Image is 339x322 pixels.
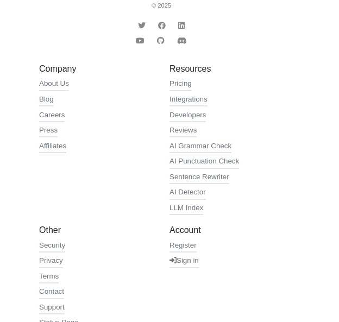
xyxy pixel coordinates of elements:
a: Sentence Rewriter [169,172,229,184]
i: Youtube [136,37,145,45]
a: Reviews [169,125,197,137]
h5: Resources [169,64,284,74]
a: Security [39,240,65,252]
i: Twitter [138,22,146,29]
a: Terms [39,271,59,283]
a: Register [169,240,197,252]
a: Blog [39,94,54,106]
i: Facebook [158,22,166,29]
a: AI Punctuation Check [169,156,239,168]
a: Support [39,302,65,314]
a: Pricing [169,78,192,91]
h5: Account [169,225,284,235]
small: © 2025 [39,1,284,10]
i: Github [157,37,165,45]
h5: Company [39,64,153,74]
a: Developers [169,110,206,122]
a: LLM Index [169,203,203,215]
h5: Other [39,225,153,235]
a: Press [39,125,58,137]
a: Privacy [39,255,63,268]
i: Discord [177,37,187,45]
a: Careers [39,110,65,122]
a: Integrations [169,94,208,106]
a: About Us [39,78,69,91]
a: Sign in [169,255,199,268]
a: Contact [39,286,64,299]
a: Affiliates [39,141,66,153]
a: AI Grammar Check [169,141,231,153]
a: AI Detector [169,187,206,199]
i: LinkedIn [178,22,185,29]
